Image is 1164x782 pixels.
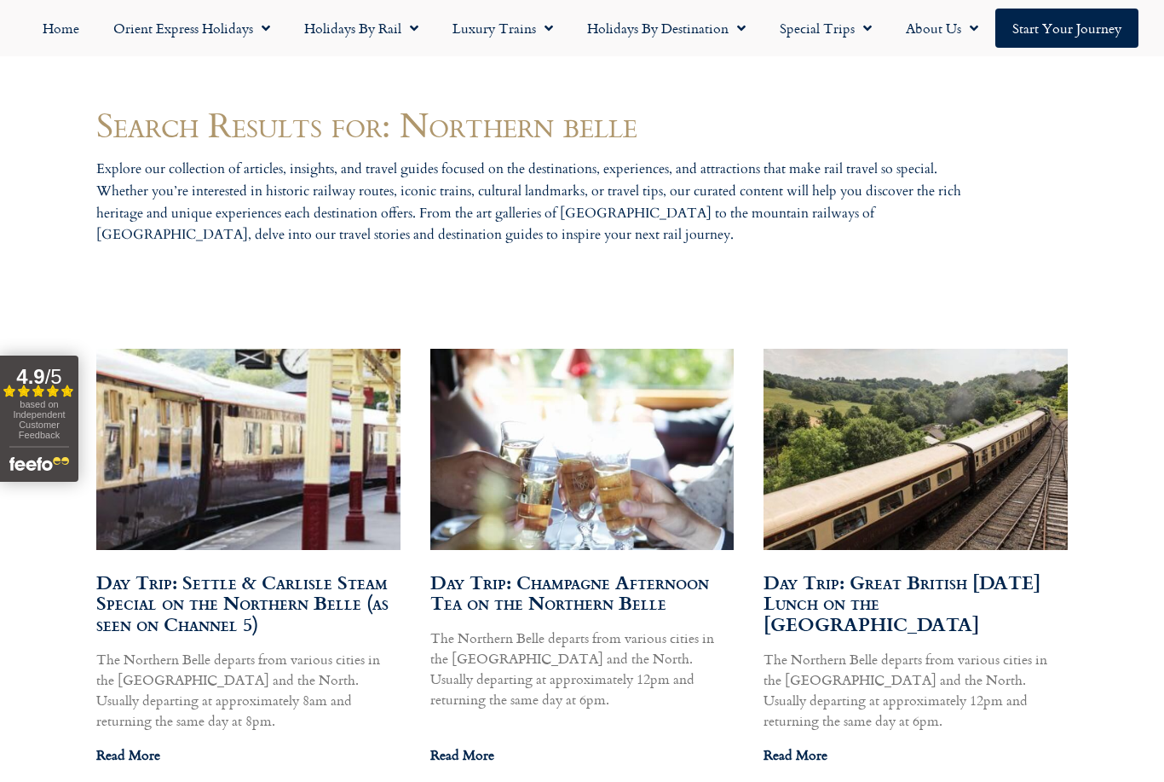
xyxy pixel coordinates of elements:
a: Special Trips [763,9,889,48]
a: Day Trip: Champagne Afternoon Tea on the Northern Belle [430,568,709,617]
a: Holidays by Rail [287,9,435,48]
a: Read more about Day Trip: Great British Sunday Lunch on the Northern Belle [764,744,827,765]
a: Luxury Trains [435,9,570,48]
nav: Menu [9,9,1155,48]
a: Home [26,9,96,48]
p: Explore our collection of articles, insights, and travel guides focused on the destinations, expe... [96,159,982,246]
a: About Us [889,9,995,48]
p: The Northern Belle departs from various cities in the [GEOGRAPHIC_DATA] and the North. Usually de... [96,649,400,731]
a: Holidays by Destination [570,9,763,48]
a: Read more about Day Trip: Champagne Afternoon Tea on the Northern Belle [430,744,494,765]
a: Start your Journey [995,9,1138,48]
p: The Northern Belle departs from various cities in the [GEOGRAPHIC_DATA] and the North. Usually de... [430,628,735,710]
a: Day Trip: Settle & Carlisle Steam Special on the Northern Belle (as seen on Channel 5) [96,568,389,639]
h1: Search Results for: Northern belle [96,107,1068,142]
a: Read more about Day Trip: Settle & Carlisle Steam Special on the Northern Belle (as seen on Chann... [96,744,160,765]
p: The Northern Belle departs from various cities in the [GEOGRAPHIC_DATA] and the North. Usually de... [764,649,1068,731]
a: Day Trip: Great British [DATE] Lunch on the [GEOGRAPHIC_DATA] [764,568,1040,639]
a: Orient Express Holidays [96,9,287,48]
